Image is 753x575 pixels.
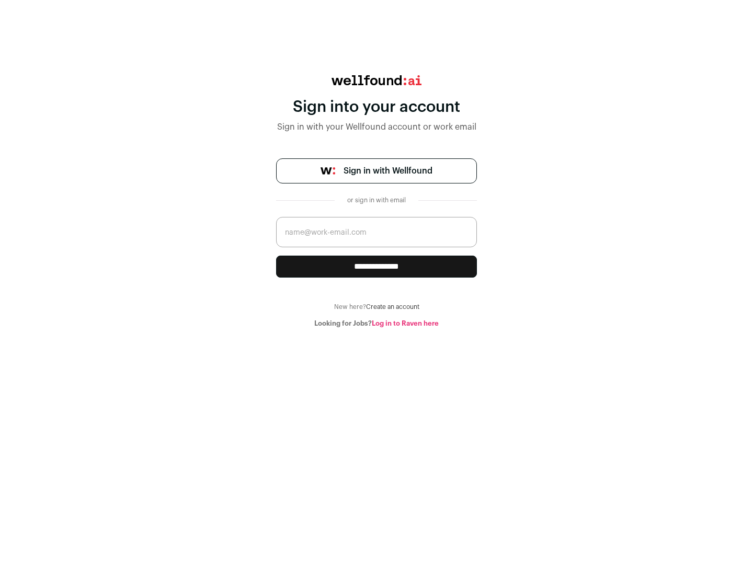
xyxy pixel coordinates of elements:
[276,98,477,117] div: Sign into your account
[276,217,477,247] input: name@work-email.com
[366,304,419,310] a: Create an account
[276,121,477,133] div: Sign in with your Wellfound account or work email
[276,303,477,311] div: New here?
[276,319,477,328] div: Looking for Jobs?
[321,167,335,175] img: wellfound-symbol-flush-black-fb3c872781a75f747ccb3a119075da62bfe97bd399995f84a933054e44a575c4.png
[372,320,439,327] a: Log in to Raven here
[332,75,421,85] img: wellfound:ai
[276,158,477,183] a: Sign in with Wellfound
[343,196,410,204] div: or sign in with email
[344,165,432,177] span: Sign in with Wellfound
